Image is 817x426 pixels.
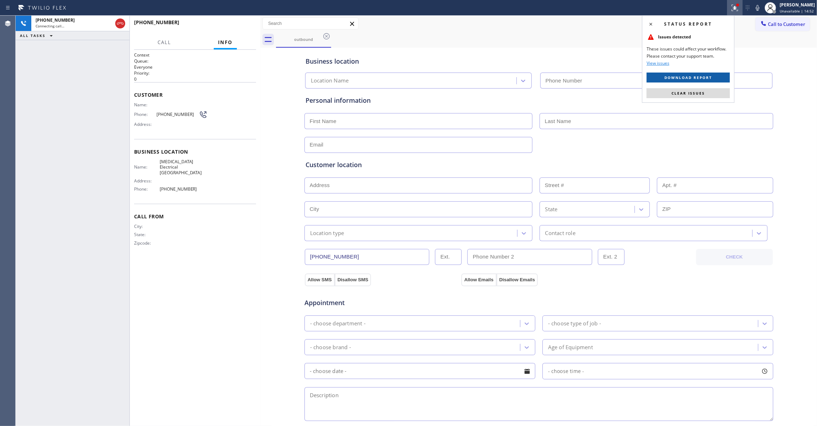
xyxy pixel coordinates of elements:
span: Name: [134,102,160,107]
h2: Priority: [134,70,256,76]
span: Unavailable | 14:52 [780,9,814,14]
input: Phone Number [540,73,773,89]
span: Business location [134,148,256,155]
div: - choose department - [310,319,366,328]
button: Disallow SMS [335,273,371,286]
span: Connecting call… [36,23,64,28]
button: ALL TASKS [16,31,60,40]
button: Allow Emails [461,273,496,286]
span: ALL TASKS [20,33,46,38]
h1: Context [134,52,256,58]
span: Zipcode: [134,240,160,246]
button: Call [153,36,175,49]
input: First Name [304,113,532,129]
input: Phone Number [305,249,430,265]
h2: Queue: [134,58,256,64]
div: Location Name [311,77,349,85]
button: Call to Customer [755,17,810,31]
div: Age of Equipment [548,343,593,351]
div: [PERSON_NAME] [780,2,815,8]
span: Call to Customer [768,21,805,27]
div: Contact role [545,229,575,237]
input: ZIP [657,201,773,217]
span: [PHONE_NUMBER] [36,17,75,23]
input: Ext. [435,249,462,265]
span: Address: [134,178,160,183]
button: Allow SMS [305,273,335,286]
input: Address [304,177,532,193]
span: Appointment [304,298,460,308]
span: Phone: [134,112,156,117]
input: Search [263,18,358,29]
div: State [545,205,558,213]
span: Name: [134,164,160,170]
input: Email [304,137,532,153]
button: CHECK [696,249,773,265]
span: Phone: [134,186,160,192]
input: Ext. 2 [598,249,625,265]
div: Customer location [306,160,772,170]
div: outbound [277,37,330,42]
button: Disallow Emails [497,273,538,286]
span: [MEDICAL_DATA] Electrical [GEOGRAPHIC_DATA] [160,159,207,175]
div: Business location [306,57,772,66]
input: Street # [540,177,650,193]
button: Info [214,36,237,49]
input: Last Name [540,113,773,129]
span: [PHONE_NUMBER] [156,112,199,117]
div: - choose type of job - [548,319,601,328]
span: Customer [134,91,256,98]
div: Personal information [306,96,772,105]
span: [PHONE_NUMBER] [160,186,207,192]
button: Mute [753,3,763,13]
div: - choose brand - [310,343,351,351]
span: Address: [134,122,160,127]
span: - choose time - [548,368,584,374]
p: Everyone [134,64,256,70]
p: 0 [134,76,256,82]
input: City [304,201,532,217]
input: Apt. # [657,177,773,193]
div: Location type [310,229,344,237]
span: Call From [134,213,256,220]
span: Call [158,39,171,46]
input: - choose date - [304,363,535,379]
span: State: [134,232,160,237]
span: [PHONE_NUMBER] [134,19,179,26]
button: Hang up [115,18,125,28]
span: Info [218,39,233,46]
input: Phone Number 2 [467,249,592,265]
span: City: [134,224,160,229]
